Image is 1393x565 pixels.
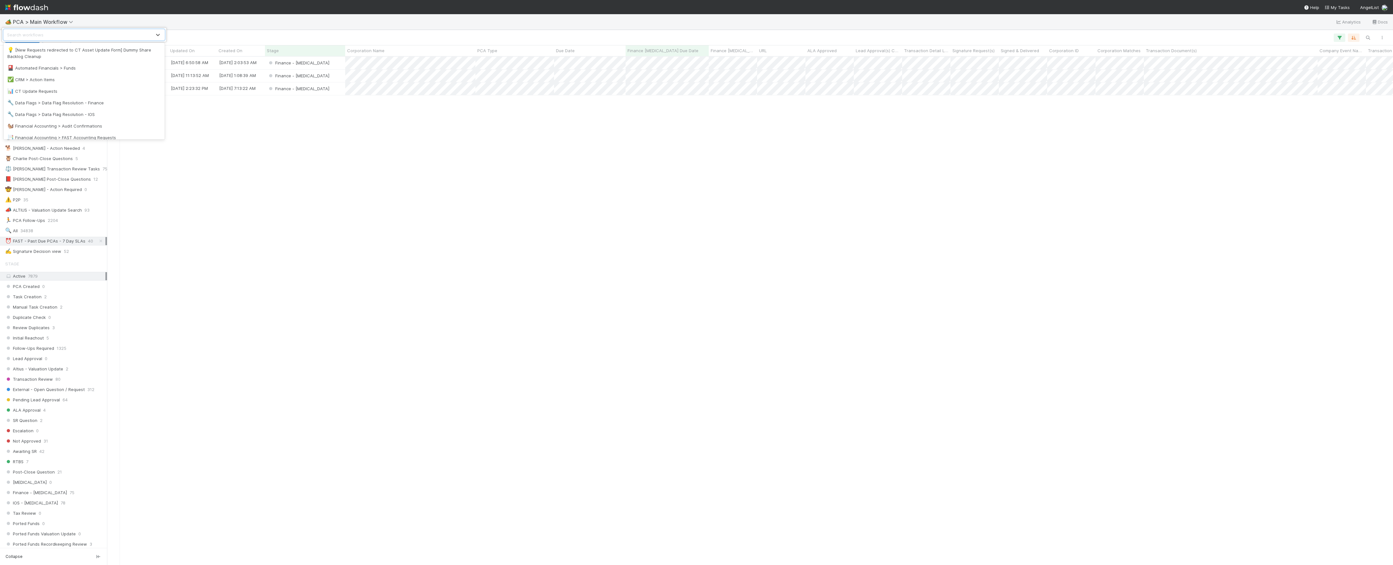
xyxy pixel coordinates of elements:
[7,76,161,83] div: CRM > Action Items
[7,88,14,94] span: 📊
[7,123,161,129] div: Financial Accounting > Audit Confirmations
[7,134,161,141] div: Financial Accounting > FAST Accounting Requests
[7,111,161,118] div: Data Flags > Data Flag Resolution - IOS
[7,77,14,82] span: ✅
[7,65,161,71] div: Automated Financials > Funds
[7,65,14,71] span: 🎴
[7,32,44,38] div: Search workflows
[7,88,161,94] div: CT Update Requests
[7,135,14,140] span: 📑
[7,47,14,53] span: 💡
[7,111,14,117] span: 🔧
[7,100,161,106] div: Data Flags > Data Flag Resolution - Finance
[7,100,14,105] span: 🔧
[7,47,161,60] div: [New Requests redirected to CT Asset Update Form] Dummy Share Backlog Cleanup
[7,123,14,129] span: 🐿️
